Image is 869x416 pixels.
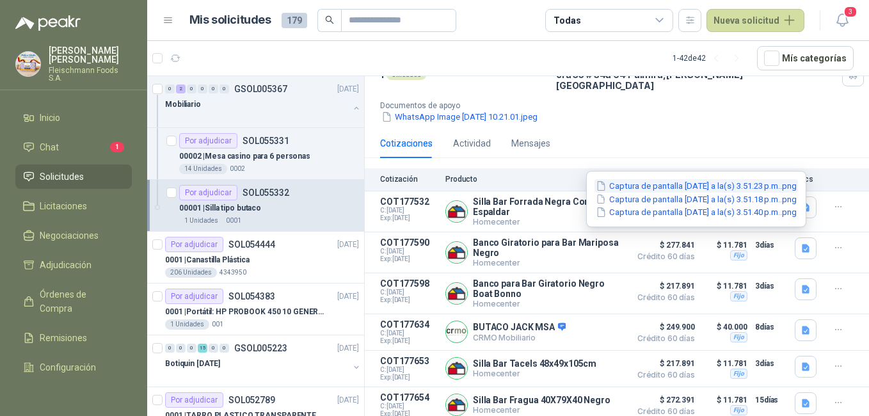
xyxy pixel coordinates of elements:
[165,84,175,93] div: 0
[594,193,798,206] button: Captura de pantalla [DATE] a la(s) 3.51.18 p.m..png
[147,284,364,335] a: Por adjudicarSOL054383[DATE] 0001 |Portátil: HP PROBOOK 450 10 GENERACIÓN PROCESADOR INTEL CORE i...
[446,358,467,379] img: Company Logo
[631,335,695,342] span: Crédito 60 días
[282,13,307,28] span: 179
[337,394,359,406] p: [DATE]
[15,385,132,409] a: Manuales y ayuda
[187,344,196,353] div: 0
[380,392,438,403] p: COT177654
[209,84,218,93] div: 0
[473,278,623,299] p: Banco para Bar Giratorio Negro Boat Bonno
[473,237,623,258] p: Banco Giratorio para Bar Mariposa Negro
[147,232,364,284] a: Por adjudicarSOL054444[DATE] 0001 |Canastilla Plástica206 Unidades4343950
[473,395,610,405] p: Silla Bar Fragua 40X79X40 Negro
[325,15,334,24] span: search
[755,356,787,371] p: 3 días
[706,9,804,32] button: Nueva solicitud
[380,319,438,330] p: COT177634
[446,283,467,304] img: Company Logo
[234,344,287,353] p: GSOL005223
[473,196,623,217] p: Silla Bar Forrada Negra Con Espaldar
[380,101,864,110] p: Documentos de apoyo
[380,356,438,366] p: COT177653
[755,278,787,294] p: 3 días
[165,340,362,381] a: 0 0 0 15 0 0 GSOL005223[DATE] Botiquin [DATE]
[703,319,747,335] p: $ 40.000
[473,299,623,308] p: Homecenter
[243,188,289,197] p: SOL055332
[473,358,596,369] p: Silla Bar Tacels 48x49x105cm
[179,185,237,200] div: Por adjudicar
[843,6,857,18] span: 3
[165,306,324,318] p: 0001 | Portátil: HP PROBOOK 450 10 GENERACIÓN PROCESADOR INTEL CORE i7
[446,242,467,263] img: Company Logo
[15,194,132,218] a: Licitaciones
[703,237,747,253] p: $ 11.781
[730,291,747,301] div: Fijo
[179,133,237,148] div: Por adjudicar
[228,396,275,404] p: SOL052789
[337,291,359,303] p: [DATE]
[594,179,798,193] button: Captura de pantalla [DATE] a la(s) 3.51.23 p.m..png
[230,164,245,174] p: 0002
[380,366,438,374] span: C: [DATE]
[15,164,132,189] a: Solicitudes
[179,150,310,163] p: 00002 | Mesa casino para 6 personas
[631,278,695,294] span: $ 217.891
[15,326,132,350] a: Remisiones
[631,319,695,335] span: $ 249.900
[165,344,175,353] div: 0
[179,216,223,226] div: 1 Unidades
[380,374,438,381] span: Exp: [DATE]
[337,83,359,95] p: [DATE]
[730,332,747,342] div: Fijo
[212,319,223,330] p: 001
[631,237,695,253] span: $ 277.841
[631,253,695,260] span: Crédito 60 días
[165,268,217,278] div: 206 Unidades
[15,135,132,159] a: Chat1
[755,319,787,335] p: 8 días
[219,84,229,93] div: 0
[511,136,550,150] div: Mensajes
[176,344,186,353] div: 0
[703,356,747,371] p: $ 11.781
[40,287,120,316] span: Órdenes de Compra
[594,205,798,219] button: Captura de pantalla [DATE] a la(s) 3.51.40 p.m..png
[380,207,438,214] span: C: [DATE]
[165,237,223,252] div: Por adjudicar
[554,13,580,28] div: Todas
[15,253,132,277] a: Adjudicación
[831,9,854,32] button: 3
[219,344,229,353] div: 0
[187,84,196,93] div: 0
[473,217,623,227] p: Homecenter
[703,392,747,408] p: $ 11.781
[631,294,695,301] span: Crédito 60 días
[49,46,132,64] p: [PERSON_NAME] [PERSON_NAME]
[176,84,186,93] div: 2
[219,268,246,278] p: 4343950
[189,11,271,29] h1: Mis solicitudes
[556,69,837,91] p: cra 35 # 34a 64 Palmira , [PERSON_NAME][GEOGRAPHIC_DATA]
[40,111,60,125] span: Inicio
[40,170,84,184] span: Solicitudes
[40,228,99,243] span: Negociaciones
[40,140,59,154] span: Chat
[16,52,40,76] img: Company Logo
[380,196,438,207] p: COT177532
[337,342,359,355] p: [DATE]
[147,180,364,232] a: Por adjudicarSOL05533200001 |Silla tipo butaco1 Unidades0001
[380,110,539,124] button: WhatsApp Image [DATE] 10.21.01.jpeg
[165,99,201,111] p: Mobiliario
[446,201,467,222] img: Company Logo
[198,344,207,353] div: 15
[795,175,820,184] p: Docs
[755,237,787,253] p: 3 días
[380,214,438,222] span: Exp: [DATE]
[243,136,289,145] p: SOL055331
[380,403,438,410] span: C: [DATE]
[703,278,747,294] p: $ 11.781
[380,289,438,296] span: C: [DATE]
[446,321,467,342] img: Company Logo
